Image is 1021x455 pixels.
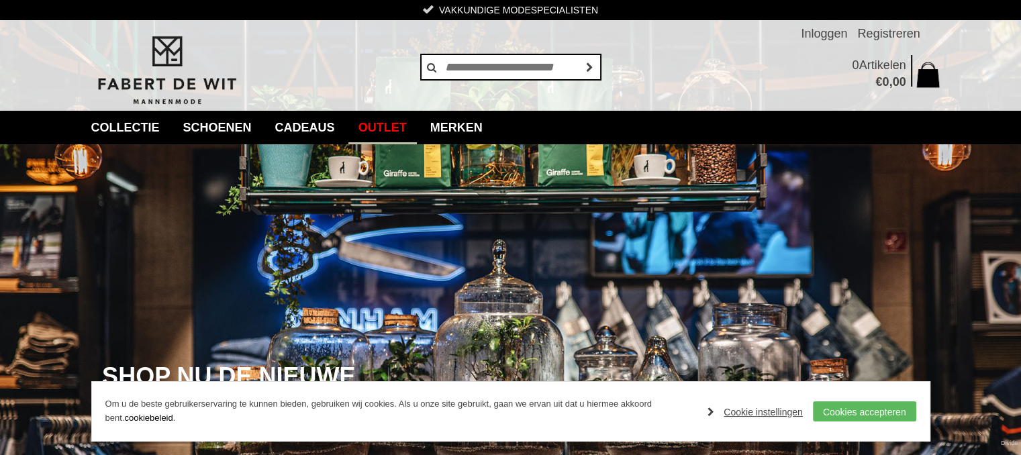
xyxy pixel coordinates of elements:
[892,75,906,89] span: 00
[265,111,345,144] a: Cadeaus
[813,401,916,421] a: Cookies accepteren
[882,75,889,89] span: 0
[102,364,355,389] span: SHOP NU DE NIEUWE
[708,402,803,422] a: Cookie instellingen
[1001,435,1018,452] a: Divide
[91,34,242,107] img: Fabert de Wit
[81,111,170,144] a: collectie
[173,111,262,144] a: Schoenen
[420,111,493,144] a: Merken
[801,20,847,47] a: Inloggen
[857,20,920,47] a: Registreren
[852,58,859,72] span: 0
[859,58,906,72] span: Artikelen
[875,75,882,89] span: €
[105,397,695,425] p: Om u de beste gebruikerservaring te kunnen bieden, gebruiken wij cookies. Als u onze site gebruik...
[124,413,173,423] a: cookiebeleid
[348,111,417,144] a: Outlet
[889,75,892,89] span: ,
